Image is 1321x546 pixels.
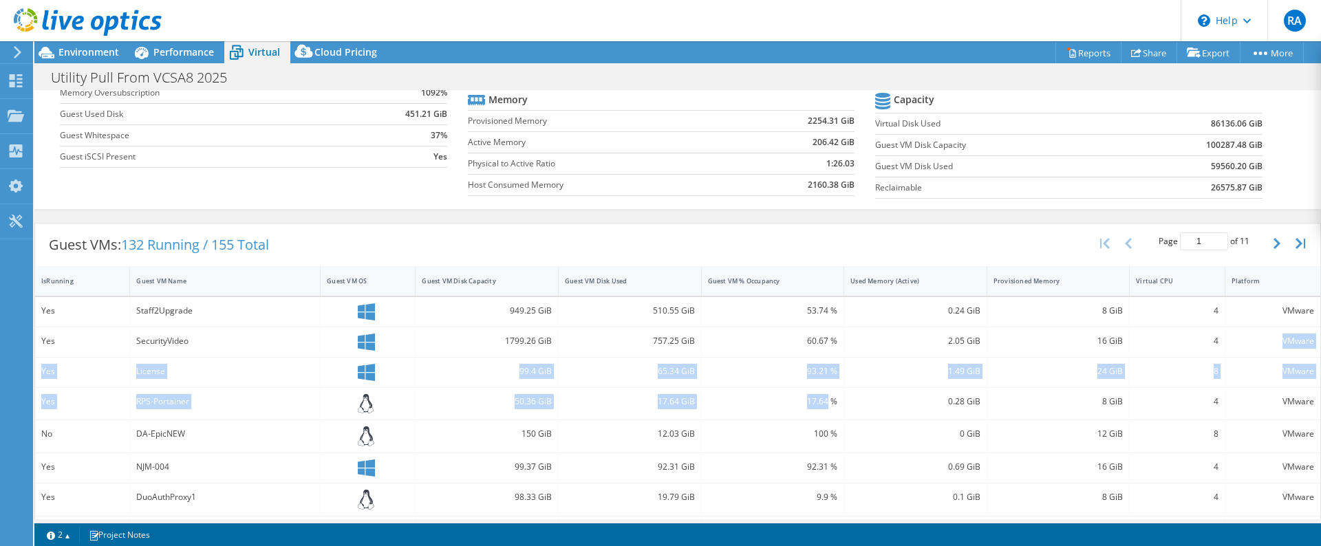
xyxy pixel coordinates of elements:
label: Guest VM Disk Capacity [875,138,1121,152]
div: Platform [1232,276,1298,285]
div: 53.74 % [708,303,838,318]
div: 8 GiB [994,394,1124,409]
div: VMware [1232,303,1314,318]
div: 8 GiB [994,490,1124,505]
div: Provisioned Memory [994,276,1107,285]
div: Yes [41,490,123,505]
div: 8 [1136,364,1218,379]
div: 19.79 GiB [565,490,695,505]
div: 99.37 GiB [422,459,552,474]
div: Yes [41,394,123,409]
span: Virtual [248,45,280,58]
div: 12 GiB [994,426,1124,441]
label: Provisioned Memory [468,114,733,128]
b: 86136.06 GiB [1211,117,1263,131]
div: 99.4 GiB [422,364,552,379]
a: Project Notes [79,526,160,543]
a: Share [1121,42,1177,63]
label: Guest Whitespace [60,129,354,142]
div: 4 [1136,334,1218,349]
b: Yes [433,150,447,164]
div: 50.36 GiB [422,394,552,409]
div: 92.31 GiB [565,459,695,474]
div: 8 GiB [994,303,1124,318]
div: 17.64 % [708,394,838,409]
a: Reports [1055,42,1121,63]
div: Staff2Upgrade [136,303,314,318]
div: Guest VM Disk Capacity [422,276,535,285]
div: 4 [1136,490,1218,505]
div: No [41,426,123,441]
label: Host Consumed Memory [468,178,733,192]
div: SecurityVideo [136,334,314,349]
label: Guest VM Disk Used [875,160,1121,173]
span: Environment [58,45,119,58]
label: Physical to Active Ratio [468,157,733,171]
div: VMware [1232,334,1314,349]
div: Yes [41,364,123,379]
div: 65.34 GiB [565,364,695,379]
div: RPS-Portainer [136,394,314,409]
label: Guest Used Disk [60,107,354,121]
b: 26575.87 GiB [1211,181,1263,195]
div: DuoAuthProxy1 [136,490,314,505]
div: 757.25 GiB [565,334,695,349]
div: Yes [41,303,123,318]
div: 150 GiB [422,426,552,441]
span: 11 [1240,235,1249,247]
b: 59560.20 GiB [1211,160,1263,173]
div: VMware [1232,490,1314,505]
b: 451.21 GiB [405,107,447,121]
label: Virtual Disk Used [875,117,1121,131]
svg: \n [1198,14,1210,27]
span: RA [1284,10,1306,32]
div: VMware [1232,459,1314,474]
div: IsRunning [41,276,107,285]
div: 2.05 GiB [850,334,980,349]
span: Page of [1159,232,1249,250]
b: 1092% [421,86,447,100]
div: Yes [41,459,123,474]
div: 16 GiB [994,459,1124,474]
div: DA-EpicNEW [136,426,314,441]
div: VMware [1232,364,1314,379]
div: License [136,364,314,379]
span: Cloud Pricing [314,45,377,58]
div: VMware [1232,426,1314,441]
div: 17.64 GiB [565,394,695,409]
b: 1:26.03 [826,157,855,171]
div: 9.9 % [708,490,838,505]
div: Guest VM Disk Used [565,276,678,285]
div: NJM-004 [136,459,314,474]
a: More [1240,42,1304,63]
div: 949.25 GiB [422,303,552,318]
div: 4 [1136,394,1218,409]
div: 0 GiB [850,426,980,441]
div: 0.69 GiB [850,459,980,474]
label: Active Memory [468,135,733,149]
div: 93.21 % [708,364,838,379]
b: 2160.38 GiB [808,178,855,192]
a: 2 [37,526,80,543]
div: 0.1 GiB [850,490,980,505]
div: 16 GiB [994,334,1124,349]
b: 2254.31 GiB [808,114,855,128]
div: VMware [1232,394,1314,409]
input: jump to page [1180,232,1228,250]
label: Reclaimable [875,181,1121,195]
div: 1.49 GiB [850,364,980,379]
div: Virtual CPU [1136,276,1201,285]
b: 37% [431,129,447,142]
div: 0.24 GiB [850,303,980,318]
div: Guest VM OS [327,276,392,285]
div: Guest VM Name [136,276,297,285]
div: 12.03 GiB [565,426,695,441]
span: Performance [153,45,214,58]
div: 8 [1136,426,1218,441]
h1: Utility Pull From VCSA8 2025 [45,70,248,85]
div: 60.67 % [708,334,838,349]
div: Used Memory (Active) [850,276,964,285]
div: 98.33 GiB [422,490,552,505]
div: 0.28 GiB [850,394,980,409]
div: 4 [1136,303,1218,318]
